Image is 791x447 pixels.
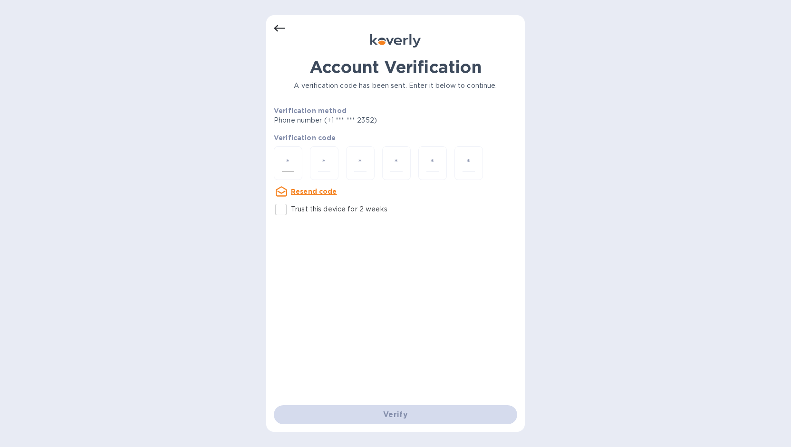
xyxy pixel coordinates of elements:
h1: Account Verification [274,57,517,77]
p: Trust this device for 2 weeks [291,204,387,214]
u: Resend code [291,188,337,195]
p: A verification code has been sent. Enter it below to continue. [274,81,517,91]
p: Verification code [274,133,517,143]
p: Phone number (+1 *** *** 2352) [274,115,450,125]
b: Verification method [274,107,347,114]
